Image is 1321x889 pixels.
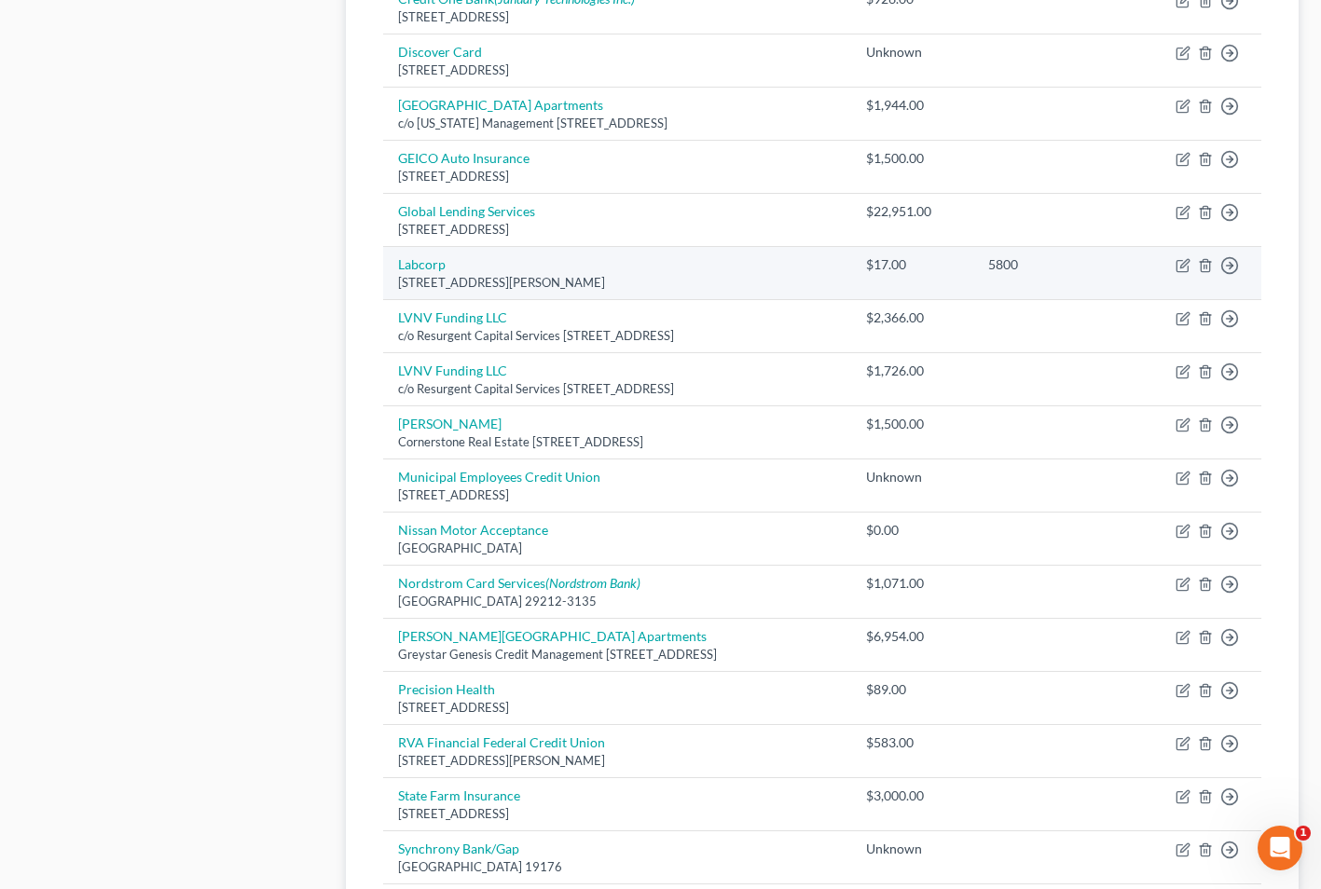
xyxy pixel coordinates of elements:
a: [GEOGRAPHIC_DATA] Apartments [398,97,603,113]
div: [GEOGRAPHIC_DATA] 29212-3135 [398,593,836,610]
div: [STREET_ADDRESS] [398,8,836,26]
a: [PERSON_NAME] [398,416,502,431]
div: $1,726.00 [866,362,958,380]
div: c/o Resurgent Capital Services [STREET_ADDRESS] [398,380,836,398]
a: RVA Financial Federal Credit Union [398,734,605,750]
div: $1,500.00 [866,415,958,433]
iframe: Intercom live chat [1258,826,1302,870]
div: [GEOGRAPHIC_DATA] 19176 [398,858,836,876]
i: (Nordstrom Bank) [545,575,640,591]
a: LVNV Funding LLC [398,309,507,325]
div: c/o [US_STATE] Management [STREET_ADDRESS] [398,115,836,132]
a: Nordstrom Card Services(Nordstrom Bank) [398,575,640,591]
div: Cornerstone Real Estate [STREET_ADDRESS] [398,433,836,451]
div: [STREET_ADDRESS][PERSON_NAME] [398,274,836,292]
a: GEICO Auto Insurance [398,150,530,166]
div: [GEOGRAPHIC_DATA] [398,540,836,557]
div: [STREET_ADDRESS] [398,486,836,504]
div: $3,000.00 [866,786,958,805]
div: $1,944.00 [866,96,958,115]
div: $2,366.00 [866,308,958,327]
div: [STREET_ADDRESS] [398,699,836,717]
div: $6,954.00 [866,627,958,646]
div: [STREET_ADDRESS] [398,221,836,239]
div: Unknown [866,468,958,486]
div: [STREET_ADDRESS] [398,168,836,185]
a: Synchrony Bank/Gap [398,841,519,856]
div: [STREET_ADDRESS] [398,62,836,79]
div: $17.00 [866,255,958,274]
div: Unknown [866,43,958,62]
a: Nissan Motor Acceptance [398,522,548,538]
div: Greystar Genesis Credit Management [STREET_ADDRESS] [398,646,836,663]
a: Labcorp [398,256,446,272]
div: $1,071.00 [866,574,958,593]
div: c/o Resurgent Capital Services [STREET_ADDRESS] [398,327,836,345]
span: 1 [1296,826,1311,841]
a: Precision Health [398,681,495,697]
a: LVNV Funding LLC [398,362,507,378]
div: [STREET_ADDRESS][PERSON_NAME] [398,752,836,770]
a: State Farm Insurance [398,787,520,803]
a: [PERSON_NAME][GEOGRAPHIC_DATA] Apartments [398,628,707,644]
div: $22,951.00 [866,202,958,221]
a: Global Lending Services [398,203,535,219]
a: Municipal Employees Credit Union [398,469,600,485]
div: $1,500.00 [866,149,958,168]
div: $0.00 [866,521,958,540]
div: $89.00 [866,680,958,699]
a: Discover Card [398,44,482,60]
div: [STREET_ADDRESS] [398,805,836,823]
div: 5800 [988,255,1117,274]
div: $583.00 [866,733,958,752]
div: Unknown [866,840,958,858]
